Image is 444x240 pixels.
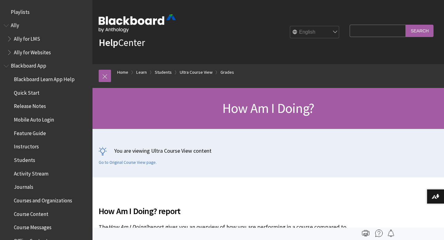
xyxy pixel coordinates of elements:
img: Follow this page [387,230,395,237]
img: Print [362,230,369,237]
img: More help [375,230,383,237]
a: HelpCenter [99,36,145,49]
span: Course Messages [14,222,51,231]
a: Ultra Course View [180,68,212,76]
span: Feature Guide [14,128,46,136]
span: Release Notes [14,101,46,110]
a: Students [155,68,172,76]
nav: Book outline for Playlists [4,7,89,17]
span: Ally [11,20,19,29]
nav: Book outline for Anthology Ally Help [4,20,89,58]
span: Blackboard App [11,61,46,69]
span: Playlists [11,7,30,15]
span: Blackboard Learn App Help [14,74,75,82]
strong: Help [99,36,118,49]
input: Search [406,25,434,37]
span: Activity Stream [14,168,48,177]
span: Journals [14,182,33,190]
span: Quick Start [14,88,39,96]
a: Learn [136,68,147,76]
span: Students [14,155,35,163]
span: How Am I Doing? [222,100,314,117]
span: Ally for LMS [14,34,40,42]
a: Go to Original Course View page. [99,160,157,165]
a: Grades [220,68,234,76]
span: How Am I Doing? report [99,205,347,217]
select: Site Language Selector [290,26,339,39]
p: You are viewing Ultra Course View content [99,147,438,155]
span: Mobile Auto Login [14,114,54,123]
span: Ally for Websites [14,47,51,56]
span: How Am I Doing? [108,223,148,230]
img: Blackboard by Anthology [99,14,176,32]
span: Instructors [14,142,39,150]
span: Courses and Organizations [14,195,72,204]
span: Course Content [14,209,48,217]
a: Home [117,68,128,76]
